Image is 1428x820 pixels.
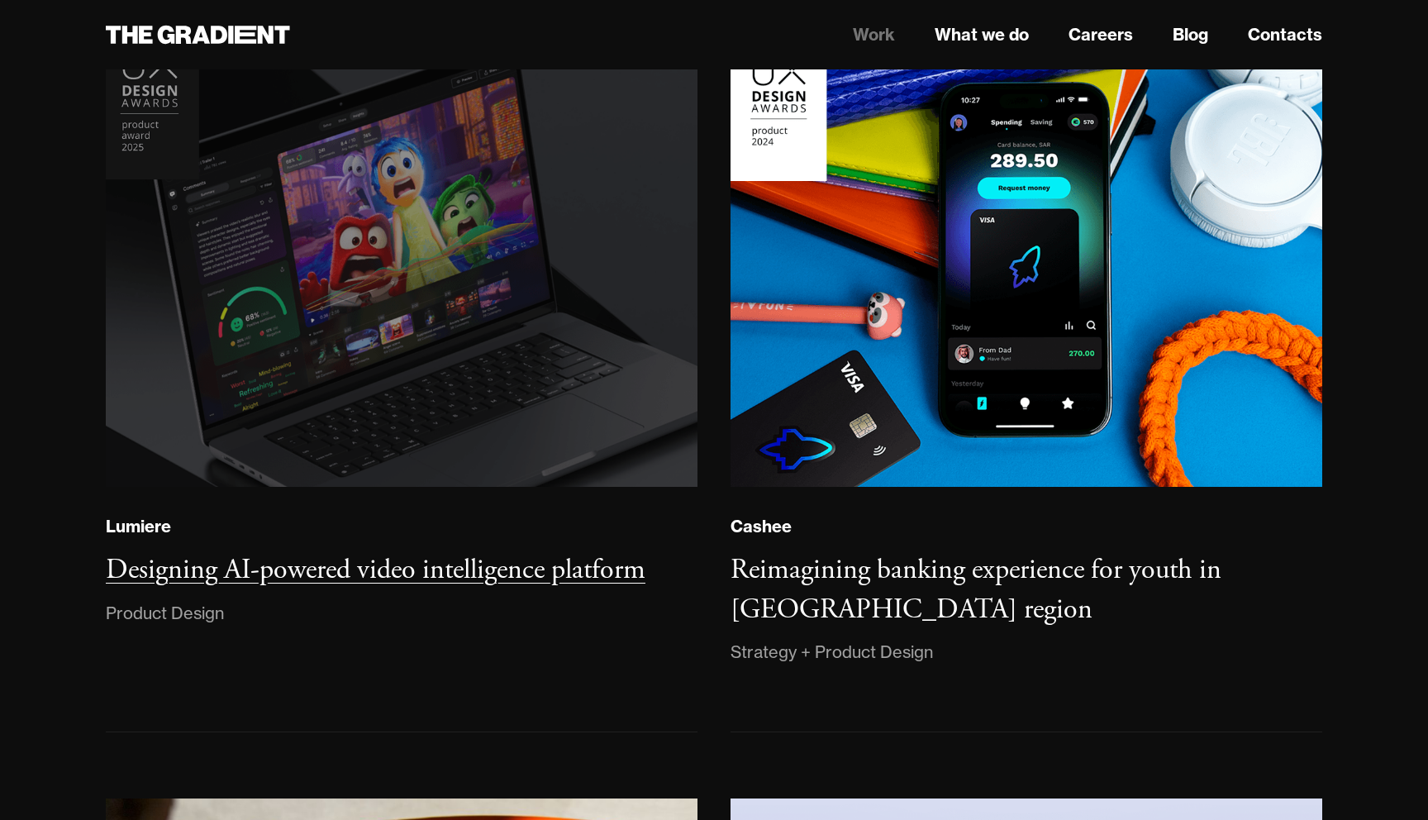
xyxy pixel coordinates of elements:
a: Careers [1069,22,1133,47]
div: Cashee [731,516,792,537]
a: Work [853,22,895,47]
h3: Reimagining banking experience for youth in [GEOGRAPHIC_DATA] region [731,552,1221,627]
a: Blog [1173,22,1208,47]
a: What we do [935,22,1029,47]
div: Product Design [106,600,224,627]
h3: Designing AI-powered video intelligence platform [106,552,645,588]
div: Lumiere [106,516,171,537]
a: LumiereDesigning AI-powered video intelligence platformProduct Design [106,33,697,732]
a: CasheeReimagining banking experience for youth in [GEOGRAPHIC_DATA] regionStrategy + Product Design [731,33,1322,732]
div: Strategy + Product Design [731,639,933,665]
a: Contacts [1248,22,1322,47]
